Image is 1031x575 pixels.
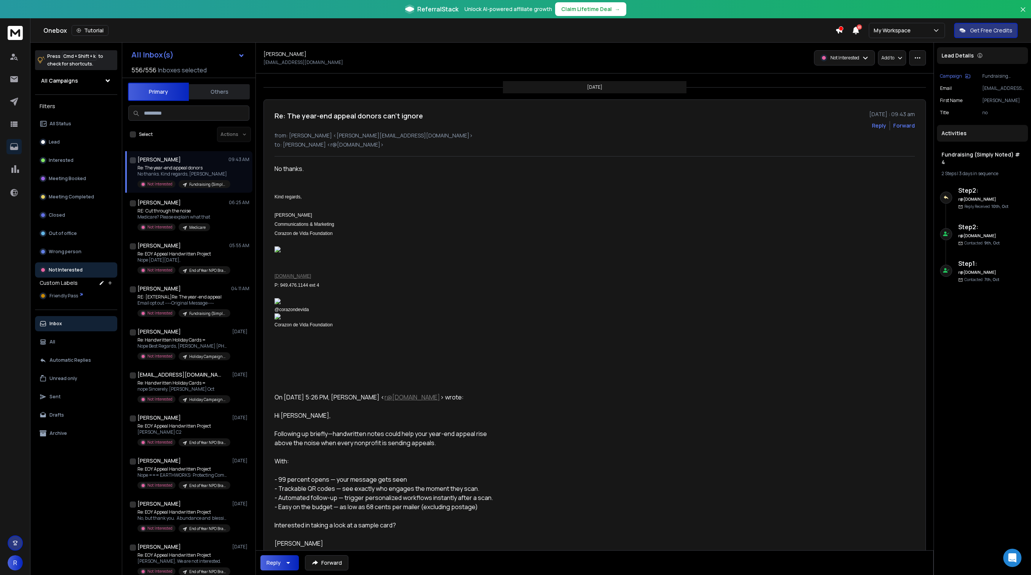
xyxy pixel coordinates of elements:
[874,27,914,34] p: My Workspace
[35,389,117,404] button: Sent
[260,555,299,570] button: Reply
[137,386,229,392] p: nope Sincerely, [PERSON_NAME] Oct
[267,559,281,567] div: Reply
[984,240,1000,246] span: 9th, Oct
[35,353,117,368] button: Automatic Replies
[137,214,210,220] p: Medicare? Please explain what that
[231,286,249,292] p: 04:11 AM
[940,85,952,91] p: Email
[49,176,86,182] p: Meeting Booked
[958,259,1025,268] h6: Step 1 :
[189,182,226,187] p: Fundraising (Simply Noted) # 4
[49,412,64,418] p: Drafts
[417,5,458,14] span: ReferralStack
[49,230,77,236] p: Out of office
[942,151,1023,166] h1: Fundraising (Simply Noted) # 4
[275,313,497,319] img: 9D9CAA90-256A-4C47-8AFC-5976F4D83273
[991,204,1009,209] span: 10th, Oct
[35,153,117,168] button: Interested
[189,354,226,359] p: Holiday Campaign SN Contacts
[49,194,94,200] p: Meeting Completed
[232,415,249,421] p: [DATE]
[41,77,78,85] h1: All Campaigns
[982,85,1025,91] p: [EMAIL_ADDRESS][DOMAIN_NAME]
[263,50,306,58] h1: [PERSON_NAME]
[35,134,117,150] button: Lead
[137,208,210,214] p: RE: Cut through the noise
[940,110,949,116] p: title
[940,73,970,79] button: Campaign
[937,125,1028,142] div: Activities
[275,322,333,327] span: Corazon de Vida Foundation
[40,279,78,287] h3: Custom Labels
[137,156,181,163] h1: [PERSON_NAME]
[959,170,998,177] span: 3 days in sequence
[137,251,229,257] p: Re: EOY Appeal Handwritten Project
[189,397,226,402] p: Holiday Campaign SN Contacts
[35,189,117,204] button: Meeting Completed
[35,371,117,386] button: Unread only
[275,194,302,200] span: Kind regards,
[137,294,229,300] p: RE: [EXTERNAL]Re: The year-end appeal
[35,316,117,331] button: Inbox
[125,47,251,62] button: All Inbox(s)
[62,52,97,61] span: Cmd + Shift + k
[35,288,117,303] button: Friendly Pass
[49,394,61,400] p: Sent
[587,84,602,90] p: [DATE]
[232,458,249,464] p: [DATE]
[137,371,221,379] h1: [EMAIL_ADDRESS][DOMAIN_NAME]
[49,249,81,255] p: Wrong person
[137,165,229,171] p: Re: The year-end appeal donors
[49,121,71,127] p: All Status
[189,83,250,100] button: Others
[189,526,226,532] p: End of Year NPO Brass
[881,55,894,61] p: Add to
[1003,549,1021,567] div: Open Intercom Messenger
[49,267,83,273] p: Not Interested
[942,170,956,177] span: 2 Steps
[232,544,249,550] p: [DATE]
[263,59,343,65] p: [EMAIL_ADDRESS][DOMAIN_NAME]
[35,73,117,88] button: All Campaigns
[72,25,109,36] button: Tutorial
[275,212,312,218] span: [PERSON_NAME]
[275,307,309,312] span: @corazondevida
[49,375,77,382] p: Unread only
[275,283,319,288] span: P: 949.476.1144 ext 4
[189,268,226,273] p: End of Year NPO Brass
[305,555,348,570] button: Forward
[958,233,1025,239] h6: r@[DOMAIN_NAME]
[49,357,91,363] p: Automatic Replies
[49,157,73,163] p: Interested
[275,273,311,279] a: [DOMAIN_NAME]
[137,423,229,429] p: Re: EOY Appeal Handwritten Project
[275,393,497,402] div: On [DATE] 5:26 PM, [PERSON_NAME] < > wrote:
[131,65,156,75] span: 556 / 556
[128,83,189,101] button: Primary
[232,372,249,378] p: [DATE]
[964,240,1000,246] p: Contacted
[49,321,62,327] p: Inbox
[49,339,55,345] p: All
[147,482,172,488] p: Not Interested
[35,426,117,441] button: Archive
[137,242,181,249] h1: [PERSON_NAME]
[982,97,1025,104] p: [PERSON_NAME]
[189,483,226,489] p: End of Year NPO Brass
[137,558,229,564] p: [PERSON_NAME], We are not interested.
[232,329,249,335] p: [DATE]
[131,51,174,59] h1: All Inbox(s)
[958,186,1025,195] h6: Step 2 :
[137,328,181,335] h1: [PERSON_NAME]
[158,65,207,75] h3: Inboxes selected
[893,122,915,129] div: Forward
[137,552,229,558] p: Re: EOY Appeal Handwritten Project
[942,171,1023,177] div: |
[137,515,229,521] p: No, but thank you. Abundance and blessings
[49,430,67,436] p: Archive
[189,440,226,446] p: End of Year NPO Brass
[49,293,78,299] span: Friendly Pass
[189,569,226,575] p: End of Year NPO Brass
